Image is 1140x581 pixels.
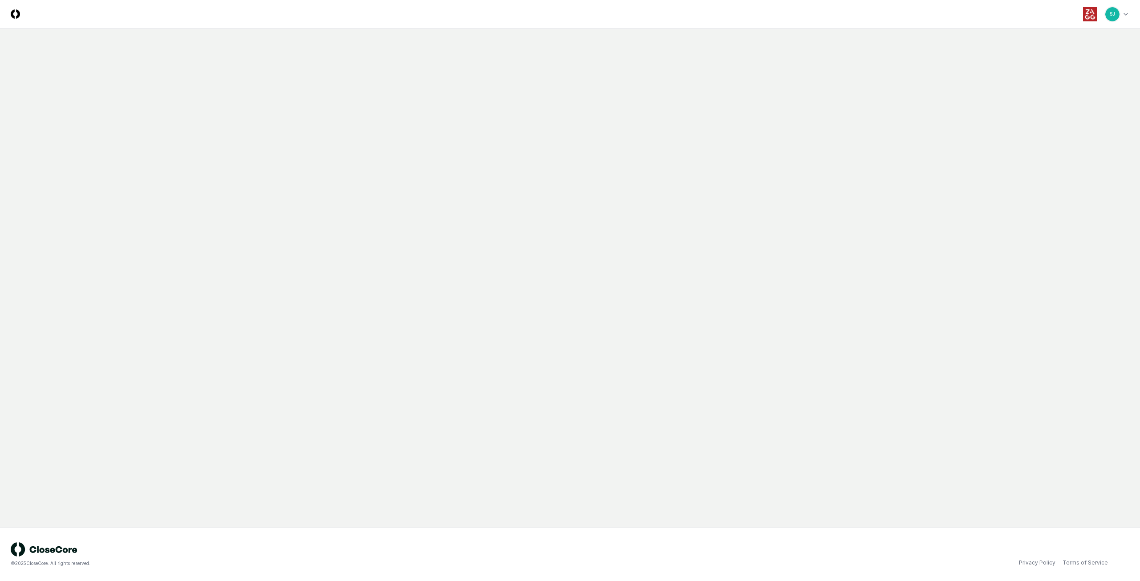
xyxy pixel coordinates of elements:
span: SJ [1110,11,1115,17]
button: SJ [1104,6,1120,22]
a: Terms of Service [1063,559,1108,567]
img: Logo [11,9,20,19]
div: © 2025 CloseCore. All rights reserved. [11,560,570,567]
img: logo [11,542,77,557]
a: Privacy Policy [1019,559,1055,567]
img: ZAGG logo [1083,7,1097,21]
